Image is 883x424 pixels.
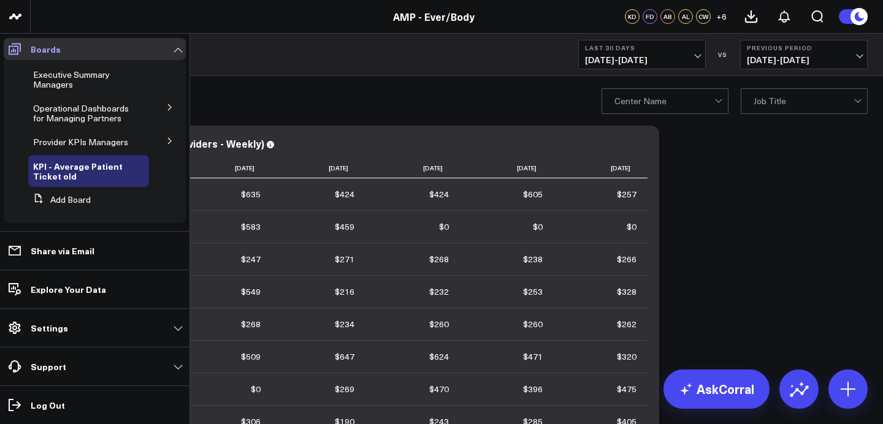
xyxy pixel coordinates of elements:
div: $266 [617,253,636,265]
b: Previous Period [747,44,861,51]
div: $635 [241,188,261,200]
th: [DATE] [365,158,459,178]
div: $262 [617,318,636,330]
div: $396 [523,383,543,395]
div: $216 [335,286,354,298]
div: $509 [241,350,261,363]
a: AMP - Ever/Body [393,10,475,23]
p: Support [31,362,66,371]
button: +6 [714,9,728,24]
p: Log Out [31,400,65,410]
div: $238 [523,253,543,265]
div: $424 [335,188,354,200]
a: Executive Summary Managers [33,70,134,89]
div: $268 [429,253,449,265]
button: Previous Period[DATE]-[DATE] [740,40,868,69]
div: $471 [523,350,543,363]
th: [DATE] [554,158,648,178]
div: $234 [335,318,354,330]
span: Provider KPIs Managers [33,136,128,148]
div: $232 [429,286,449,298]
div: KD [625,9,640,24]
div: $424 [429,188,449,200]
div: $0 [533,221,543,233]
p: Boards [31,44,61,54]
div: $0 [251,383,261,395]
div: $647 [335,350,354,363]
div: $549 [241,286,261,298]
div: $260 [523,318,543,330]
div: $271 [335,253,354,265]
span: [DATE] - [DATE] [585,55,699,65]
div: $328 [617,286,636,298]
a: Operational Dashboards for Managing Partners [33,104,139,123]
div: $470 [429,383,449,395]
span: KPI - Average Patient Ticket old [33,160,123,182]
span: Executive Summary Managers [33,69,110,90]
div: $583 [241,221,261,233]
a: Log Out [4,394,186,416]
div: $0 [627,221,636,233]
div: FD [643,9,657,24]
span: Operational Dashboards for Managing Partners [33,102,129,124]
div: $269 [335,383,354,395]
span: + 6 [716,12,727,21]
div: AL [678,9,693,24]
div: $320 [617,350,636,363]
div: $459 [335,221,354,233]
div: VS [712,51,734,58]
b: Last 30 Days [585,44,699,51]
div: CW [696,9,711,24]
a: KPI - Average Patient Ticket old [33,161,135,181]
th: [DATE] [460,158,554,178]
div: $0 [439,221,449,233]
a: Provider KPIs Managers [33,137,128,147]
div: $624 [429,350,449,363]
span: [DATE] - [DATE] [747,55,861,65]
p: Settings [31,323,68,333]
a: AskCorral [663,369,770,409]
div: $475 [617,383,636,395]
div: AB [660,9,675,24]
div: $605 [523,188,543,200]
div: $253 [523,286,543,298]
th: [DATE] [272,158,365,178]
th: [DATE] [178,158,272,178]
div: $260 [429,318,449,330]
p: Share via Email [31,246,94,256]
div: $268 [241,318,261,330]
button: Last 30 Days[DATE]-[DATE] [578,40,706,69]
div: $247 [241,253,261,265]
p: Explore Your Data [31,284,106,294]
button: Add Board [28,189,91,211]
div: $257 [617,188,636,200]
